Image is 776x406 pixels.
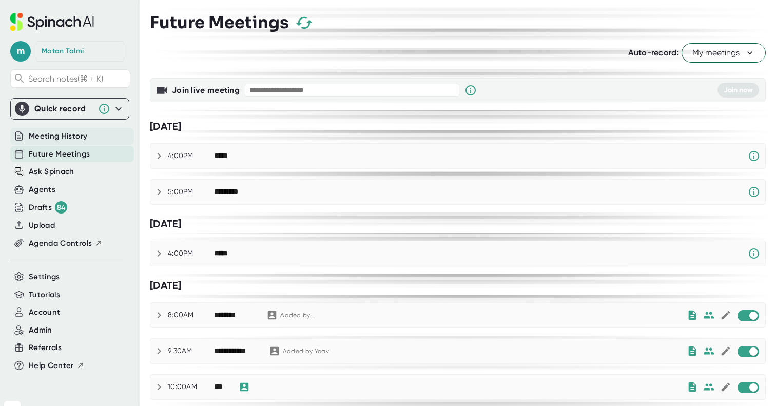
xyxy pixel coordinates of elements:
[150,218,766,230] div: [DATE]
[150,120,766,133] div: [DATE]
[29,360,85,372] button: Help Center
[168,311,214,320] div: 8:00AM
[29,306,60,318] button: Account
[748,186,760,198] svg: Spinach requires a video conference link.
[29,130,87,142] button: Meeting History
[29,201,67,214] div: Drafts
[692,47,755,59] span: My meetings
[10,41,31,62] span: m
[168,187,214,197] div: 5:00PM
[42,47,84,56] div: Matan Talmi
[628,48,679,57] span: Auto-record:
[748,247,760,260] svg: Spinach requires a video conference link.
[29,148,90,160] button: Future Meetings
[280,312,326,319] div: Added by _
[29,271,60,283] button: Settings
[29,360,74,372] span: Help Center
[150,13,289,32] h3: Future Meetings
[724,86,753,94] span: Join now
[15,99,125,119] div: Quick record
[168,382,214,392] div: 10:00AM
[150,279,766,292] div: [DATE]
[29,184,55,196] button: Agents
[748,150,760,162] svg: Spinach requires a video conference link.
[29,238,92,249] span: Agenda Controls
[29,324,52,336] button: Admin
[29,220,55,231] button: Upload
[172,85,240,95] b: Join live meeting
[29,238,103,249] button: Agenda Controls
[55,201,67,214] div: 84
[168,249,214,258] div: 4:00PM
[682,43,766,63] button: My meetings
[29,342,62,354] button: Referrals
[29,289,60,301] button: Tutorials
[29,166,74,178] button: Ask Spinach
[34,104,93,114] div: Quick record
[168,151,214,161] div: 4:00PM
[717,83,759,98] button: Join now
[29,201,67,214] button: Drafts 84
[283,347,329,355] div: Added by Yoav
[168,346,214,356] div: 9:30AM
[28,74,127,84] span: Search notes (⌘ + K)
